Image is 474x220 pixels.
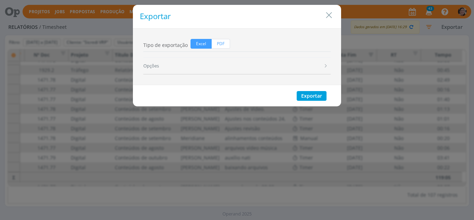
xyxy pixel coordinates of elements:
div: Tipo de exportação [143,39,331,52]
div: dialog [133,5,341,106]
span: PDF [212,39,230,49]
div: Opções [143,58,331,74]
button: Exportar [297,91,327,101]
span: Excel [191,39,212,49]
